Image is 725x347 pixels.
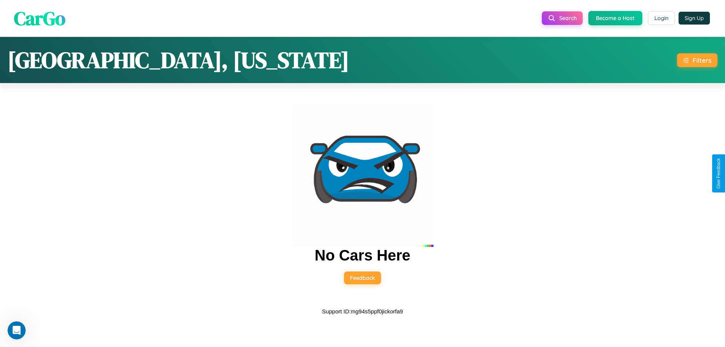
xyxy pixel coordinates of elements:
button: Become a Host [588,11,642,25]
span: Search [559,15,577,22]
div: Give Feedback [716,158,721,189]
div: Filters [693,56,711,64]
iframe: Intercom live chat [8,321,26,339]
button: Feedback [344,271,381,284]
button: Login [648,11,675,25]
h2: No Cars Here [315,247,410,264]
h1: [GEOGRAPHIC_DATA], [US_STATE] [8,45,349,76]
img: car [292,105,433,247]
p: Support ID: mg94s5ppf0jickorfa9 [322,306,403,316]
button: Sign Up [679,12,710,25]
span: CarGo [14,5,65,31]
button: Search [542,11,583,25]
button: Filters [677,53,717,67]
